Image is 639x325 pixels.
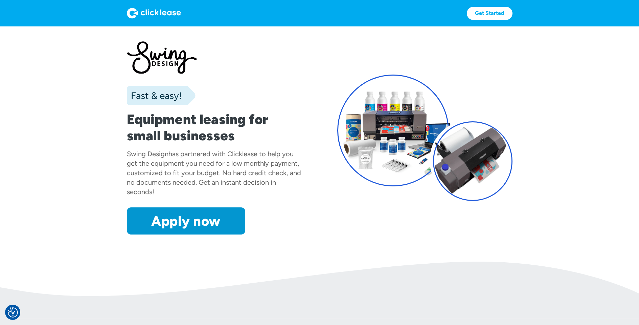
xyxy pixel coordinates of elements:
[127,8,181,19] img: Logo
[8,307,18,318] img: Revisit consent button
[467,7,512,20] a: Get Started
[127,150,168,158] div: Swing Design
[127,150,301,196] div: has partnered with Clicklease to help you get the equipment you need for a low monthly payment, c...
[127,207,245,235] a: Apply now
[127,111,302,144] h1: Equipment leasing for small businesses
[8,307,18,318] button: Consent Preferences
[127,89,182,102] div: Fast & easy!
